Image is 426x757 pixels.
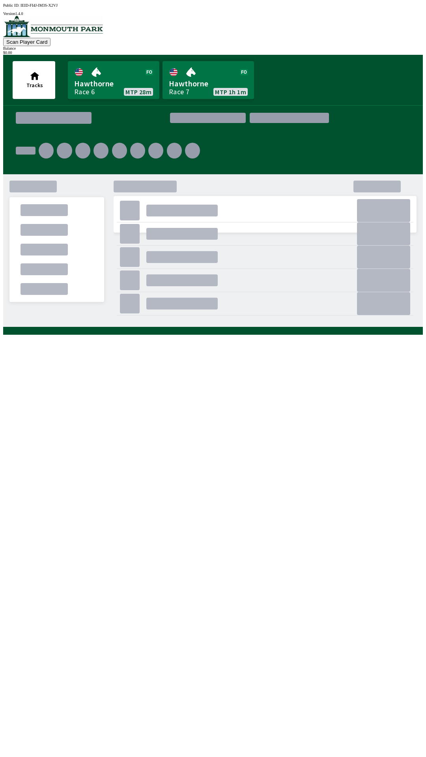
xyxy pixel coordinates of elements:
div: . [357,269,410,292]
div: Version 1.4.0 [3,11,423,16]
div: Public ID: [3,3,423,7]
div: . [146,298,217,310]
div: . [57,143,72,158]
div: . [9,181,57,192]
span: Hawthorne [74,78,153,89]
div: . [357,199,410,222]
div: . [21,204,68,216]
div: . [112,143,127,158]
div: . [357,292,410,315]
div: . [120,247,140,267]
div: . [120,201,140,220]
div: . [16,147,35,155]
span: IEID-FI4J-IM3S-X2VJ [21,3,58,7]
div: . [146,274,217,286]
div: . [357,222,410,245]
button: Scan Player Card [3,38,50,46]
div: . [357,246,410,268]
div: . [130,143,145,158]
div: . [120,224,140,244]
a: HawthorneRace 6MTP 28m [68,61,159,99]
div: . [167,143,182,158]
div: . [75,143,90,158]
div: . [120,270,140,290]
div: . [333,115,410,121]
div: . [114,241,417,327]
div: . [21,263,68,275]
img: venue logo [3,16,103,37]
span: Hawthorne [169,78,248,89]
div: Balance [3,46,423,50]
div: . [203,140,410,179]
div: Race 6 [74,89,95,95]
div: . [146,251,217,263]
span: MTP 28m [125,89,151,95]
span: Tracks [26,82,43,89]
span: MTP 1h 1m [215,89,246,95]
div: . [146,205,217,216]
div: $ 0.00 [3,50,423,55]
div: . [93,143,108,158]
div: . [21,224,68,236]
div: . [120,294,140,313]
div: . [21,283,68,295]
div: . [148,143,163,158]
a: HawthorneRace 7MTP 1h 1m [163,61,254,99]
div: . [21,244,68,255]
div: . [185,143,200,158]
button: Tracks [13,61,55,99]
div: . [39,143,54,158]
div: . [146,228,217,240]
div: Race 7 [169,89,189,95]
